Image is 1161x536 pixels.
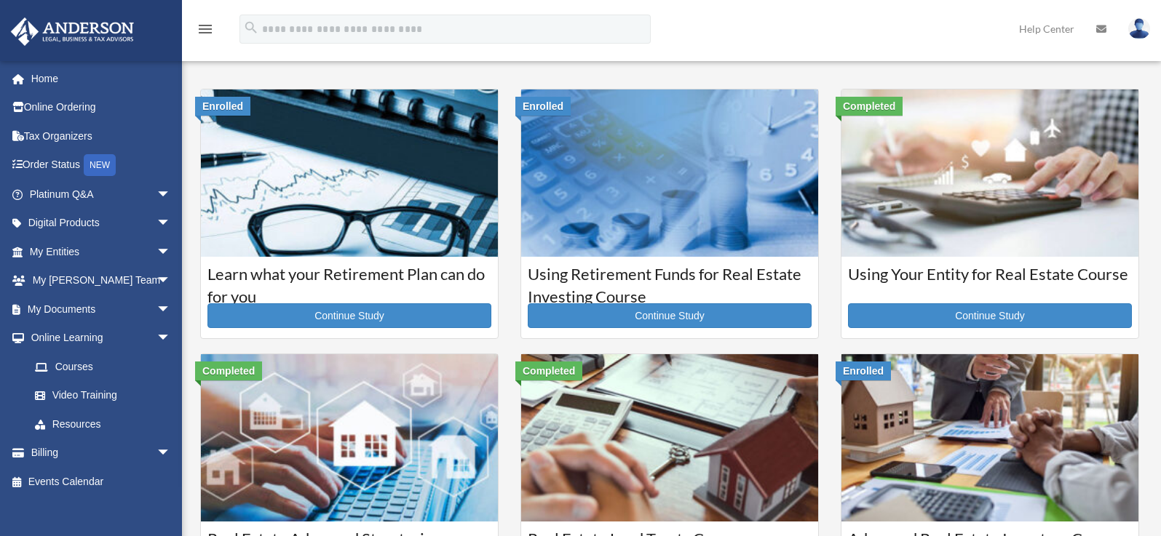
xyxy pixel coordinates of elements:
a: Home [10,64,193,93]
span: arrow_drop_down [156,324,186,353]
a: My [PERSON_NAME] Teamarrow_drop_down [10,266,193,295]
a: Continue Study [848,303,1132,328]
h3: Using Retirement Funds for Real Estate Investing Course [528,263,812,300]
a: Continue Study [207,303,491,328]
a: My Entitiesarrow_drop_down [10,237,193,266]
a: Online Learningarrow_drop_down [10,324,193,353]
a: Platinum Q&Aarrow_drop_down [10,180,193,209]
span: arrow_drop_down [156,180,186,209]
a: Online Ordering [10,93,193,122]
a: Video Training [20,381,193,410]
span: arrow_drop_down [156,439,186,468]
a: Events Calendar [10,467,193,496]
a: Digital Productsarrow_drop_down [10,209,193,238]
span: arrow_drop_down [156,295,186,324]
div: Completed [515,361,582,380]
a: Order StatusNEW [10,151,193,180]
a: Courses [20,352,186,381]
img: Anderson Advisors Platinum Portal [7,17,138,46]
img: User Pic [1128,18,1150,39]
span: arrow_drop_down [156,209,186,239]
span: arrow_drop_down [156,266,186,296]
div: Enrolled [836,361,891,380]
div: Enrolled [515,97,571,116]
div: Completed [836,97,903,116]
a: Resources [20,409,193,439]
a: menu [197,25,214,38]
i: menu [197,20,214,38]
div: NEW [84,154,116,176]
i: search [243,20,259,36]
h3: Learn what your Retirement Plan can do for you [207,263,491,300]
a: Billingarrow_drop_down [10,439,193,468]
a: Continue Study [528,303,812,328]
span: arrow_drop_down [156,237,186,267]
div: Enrolled [195,97,250,116]
a: Tax Organizers [10,121,193,151]
a: My Documentsarrow_drop_down [10,295,193,324]
h3: Using Your Entity for Real Estate Course [848,263,1132,300]
div: Completed [195,361,262,380]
